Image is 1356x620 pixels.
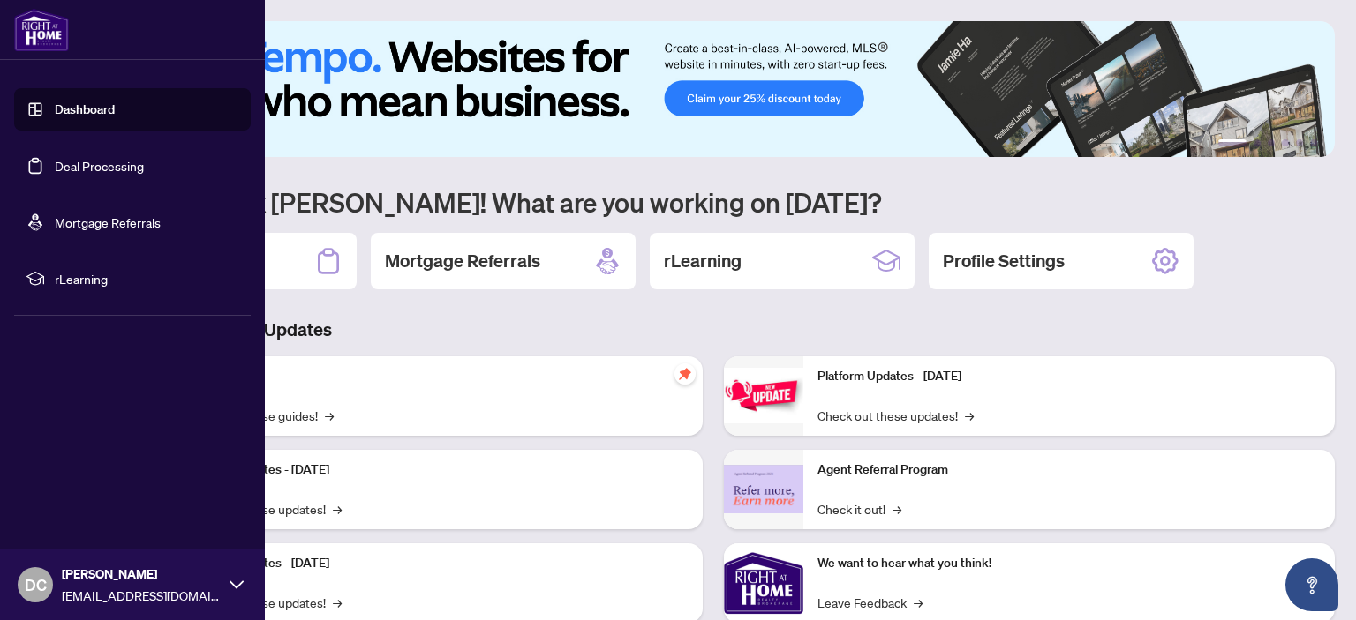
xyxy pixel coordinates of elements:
[92,185,1335,219] h1: Welcome back [PERSON_NAME]! What are you working on [DATE]?
[25,572,47,597] span: DC
[92,317,1335,342] h3: Brokerage & Industry Updates
[333,499,342,519] span: →
[185,460,689,480] p: Platform Updates - [DATE]
[55,214,161,230] a: Mortgage Referrals
[55,101,115,117] a: Dashboard
[965,406,974,425] span: →
[55,269,238,288] span: rLearning
[1285,558,1338,611] button: Open asap
[664,249,742,273] h2: rLearning
[185,367,689,386] p: Self-Help
[817,367,1321,386] p: Platform Updates - [DATE]
[333,593,342,612] span: →
[724,465,803,513] img: Agent Referral Program
[817,460,1321,480] p: Agent Referral Program
[62,564,221,584] span: [PERSON_NAME]
[62,586,221,605] span: [EMAIL_ADDRESS][DOMAIN_NAME]
[914,593,923,612] span: →
[325,406,334,425] span: →
[817,554,1321,573] p: We want to hear what you think!
[943,249,1065,273] h2: Profile Settings
[385,249,540,273] h2: Mortgage Referrals
[55,158,144,174] a: Deal Processing
[817,406,974,425] a: Check out these updates!→
[1218,139,1247,146] button: 1
[185,554,689,573] p: Platform Updates - [DATE]
[817,499,901,519] a: Check it out!→
[724,368,803,423] img: Platform Updates - June 23, 2025
[1310,139,1317,146] button: 6
[1296,139,1303,146] button: 5
[817,593,923,612] a: Leave Feedback→
[1254,139,1261,146] button: 2
[893,499,901,519] span: →
[92,21,1335,157] img: Slide 0
[1268,139,1275,146] button: 3
[14,9,69,51] img: logo
[1282,139,1289,146] button: 4
[674,363,696,385] span: pushpin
